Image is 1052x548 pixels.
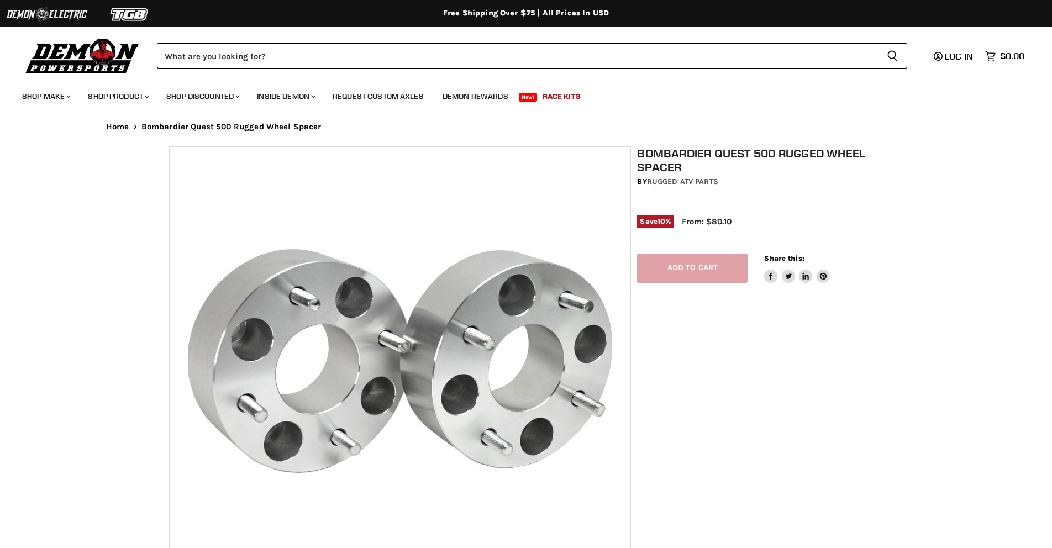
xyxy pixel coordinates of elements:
[519,93,538,102] span: New!
[929,51,980,61] a: Log in
[249,85,322,108] a: Inside Demon
[1000,51,1024,61] span: $0.00
[157,43,878,68] input: Search
[14,85,77,108] a: Shop Make
[434,85,517,108] a: Demon Rewards
[141,122,322,131] span: Bombardier Quest 500 Rugged Wheel Spacer
[980,48,1030,64] a: $0.00
[682,217,732,226] span: From: $80.10
[878,43,907,68] button: Search
[157,43,907,68] form: Product
[84,8,968,18] div: Free Shipping Over $75 | All Prices In USD
[637,215,674,228] span: Save %
[22,36,143,75] img: Demon Powersports
[14,81,1022,108] ul: Main menu
[764,254,830,283] aside: Share this:
[647,177,718,186] a: Rugged ATV Parts
[657,217,665,225] span: 10
[80,85,156,108] a: Shop Product
[534,85,589,108] a: Race Kits
[6,4,88,25] img: Demon Electric Logo 2
[158,85,246,108] a: Shop Discounted
[324,85,432,108] a: Request Custom Axles
[764,254,804,262] span: Share this:
[88,4,171,25] img: TGB Logo 2
[637,146,889,174] h1: Bombardier Quest 500 Rugged Wheel Spacer
[637,176,889,188] div: by
[945,51,973,62] span: Log in
[84,122,968,131] nav: Breadcrumbs
[106,122,129,131] a: Home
